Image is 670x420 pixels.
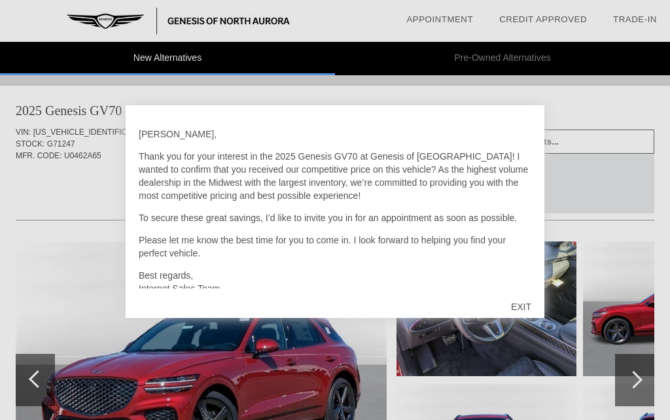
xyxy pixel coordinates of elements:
a: Trade-In [613,14,657,24]
p: Best regards, Internet Sales Team Genesis of [GEOGRAPHIC_DATA] [139,269,531,308]
a: Appointment [406,14,473,24]
p: To secure these great savings, I’d like to invite you in for an appointment as soon as possible. [139,211,531,224]
div: EXIT [498,287,544,326]
a: Credit Approved [499,14,587,24]
p: Please let me know the best time for you to come in. I look forward to helping you find your perf... [139,234,531,260]
p: [PERSON_NAME], [139,128,531,141]
p: Thank you for your interest in the 2025 Genesis GV70 at Genesis of [GEOGRAPHIC_DATA]! I wanted to... [139,150,531,202]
